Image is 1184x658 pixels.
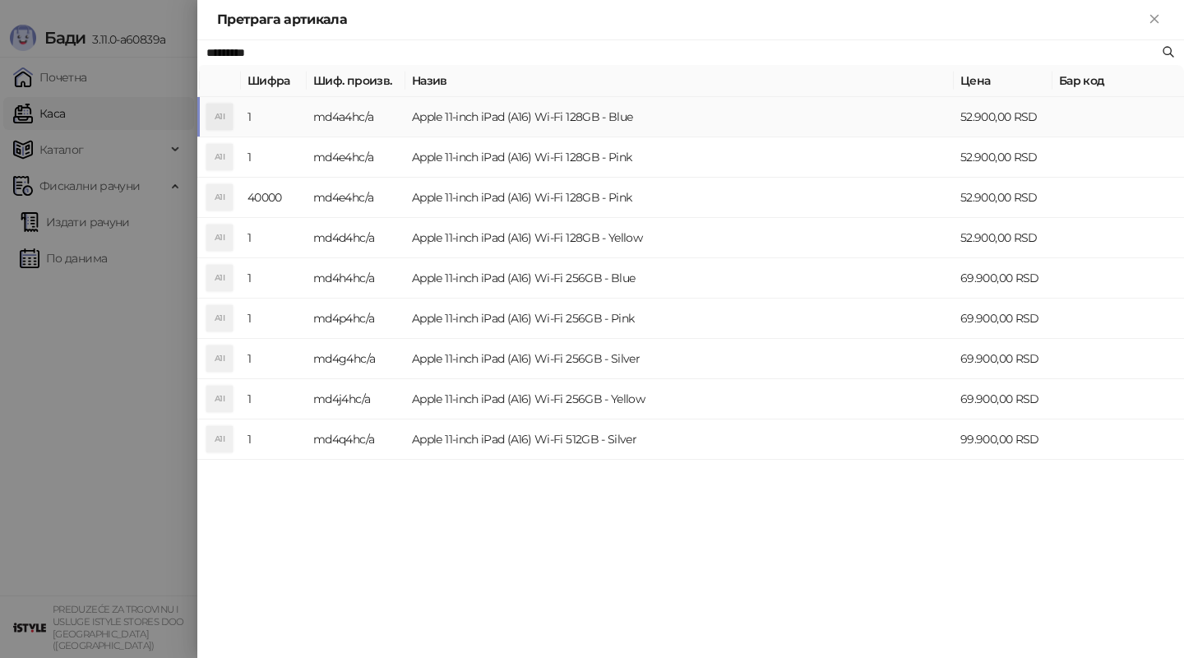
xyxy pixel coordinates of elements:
[954,137,1052,178] td: 52.900,00 RSD
[954,97,1052,137] td: 52.900,00 RSD
[954,65,1052,97] th: Цена
[307,97,405,137] td: md4a4hc/a
[307,65,405,97] th: Шиф. произв.
[241,258,307,299] td: 1
[405,258,954,299] td: Apple 11-inch iPad (A16) Wi-Fi 256GB - Blue
[241,299,307,339] td: 1
[241,379,307,419] td: 1
[1052,65,1184,97] th: Бар код
[954,419,1052,460] td: 99.900,00 RSD
[405,137,954,178] td: Apple 11-inch iPad (A16) Wi-Fi 128GB - Pink
[954,178,1052,218] td: 52.900,00 RSD
[954,379,1052,419] td: 69.900,00 RSD
[405,299,954,339] td: Apple 11-inch iPad (A16) Wi-Fi 256GB - Pink
[405,218,954,258] td: Apple 11-inch iPad (A16) Wi-Fi 128GB - Yellow
[206,345,233,372] div: A1I
[241,65,307,97] th: Шифра
[954,218,1052,258] td: 52.900,00 RSD
[217,10,1145,30] div: Претрага артикала
[307,258,405,299] td: md4h4hc/a
[307,178,405,218] td: md4e4hc/a
[954,339,1052,379] td: 69.900,00 RSD
[206,184,233,211] div: A1I
[307,379,405,419] td: md4j4hc/a
[206,305,233,331] div: A1I
[405,379,954,419] td: Apple 11-inch iPad (A16) Wi-Fi 256GB - Yellow
[954,299,1052,339] td: 69.900,00 RSD
[206,104,233,130] div: A1I
[206,265,233,291] div: A1I
[307,339,405,379] td: md4g4hc/a
[241,339,307,379] td: 1
[307,218,405,258] td: md4d4hc/a
[241,97,307,137] td: 1
[241,419,307,460] td: 1
[405,178,954,218] td: Apple 11-inch iPad (A16) Wi-Fi 128GB - Pink
[307,137,405,178] td: md4e4hc/a
[307,299,405,339] td: md4p4hc/a
[206,386,233,412] div: A1I
[241,178,307,218] td: 40000
[307,419,405,460] td: md4q4hc/a
[1145,10,1164,30] button: Close
[405,65,954,97] th: Назив
[405,339,954,379] td: Apple 11-inch iPad (A16) Wi-Fi 256GB - Silver
[206,426,233,452] div: A1I
[954,258,1052,299] td: 69.900,00 RSD
[206,144,233,170] div: A1I
[206,225,233,251] div: A1I
[405,419,954,460] td: Apple 11-inch iPad (A16) Wi-Fi 512GB - Silver
[241,137,307,178] td: 1
[241,218,307,258] td: 1
[405,97,954,137] td: Apple 11-inch iPad (A16) Wi-Fi 128GB - Blue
